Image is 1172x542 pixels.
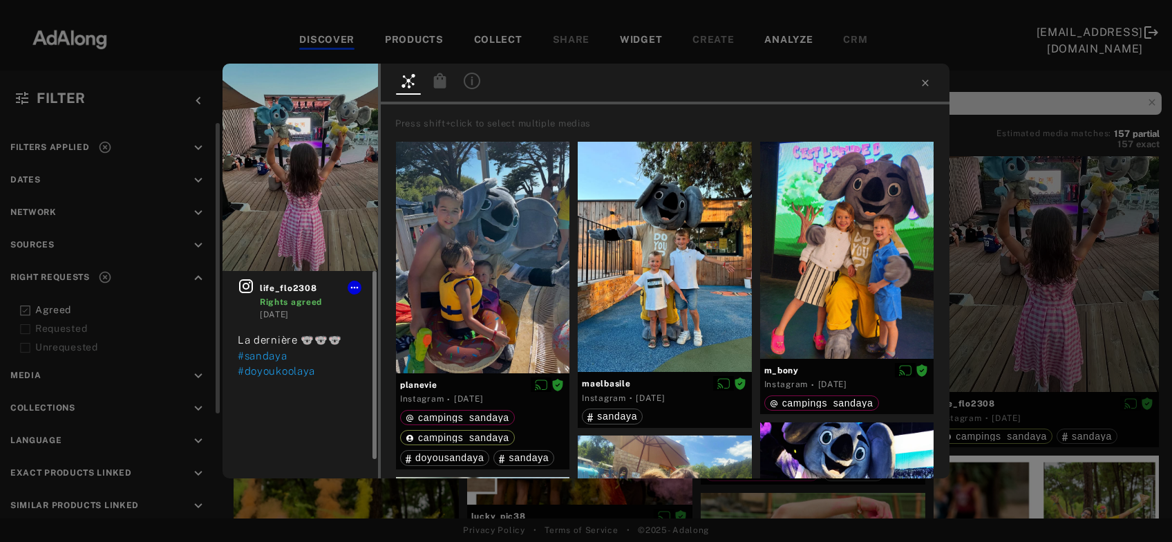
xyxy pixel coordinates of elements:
div: campings_sandaya [770,398,873,408]
time: 2025-07-16T22:32:49.000Z [454,394,483,404]
span: campings_sandaya [418,412,509,423]
span: Rights agreed [260,297,322,307]
div: Press shift+click to select multiple medias [395,117,945,131]
div: Widget de chat [1103,476,1172,542]
div: Instagram [764,378,808,391]
span: campings_sandaya [418,432,509,443]
time: 2025-06-06T17:44:08.000Z [818,380,847,389]
span: · [811,380,815,391]
div: Instagram [400,393,444,405]
iframe: Chat Widget [1103,476,1172,542]
div: campings_sandaya [406,413,509,422]
button: Disable diffusion on this media [895,363,916,377]
span: m_bony [764,364,929,377]
img: 538229660_18373729018177817_213030547632803873_n.jpg [223,64,378,271]
div: sandaya [587,411,637,421]
button: Disable diffusion on this media [531,377,551,392]
div: Instagram [582,392,625,404]
span: Rights agreed [916,365,928,375]
time: 2025-07-20T10:13:56.000Z [636,393,665,403]
span: maelbasile [582,377,747,390]
span: Rights agreed [551,380,564,389]
span: #sandaya [238,350,287,362]
div: doyousandaya [406,453,484,462]
span: life_flo2308 [260,282,363,295]
div: campings_sandaya [406,433,509,442]
div: sandaya [499,453,549,462]
button: Disable diffusion on this media [713,376,734,391]
time: 2025-08-22T18:36:02.000Z [260,310,289,319]
span: sandaya [597,411,637,422]
span: planevie [400,379,565,391]
span: · [630,393,633,404]
span: doyousandaya [415,452,484,463]
span: campings_sandaya [782,398,873,409]
span: Rights agreed [734,378,746,388]
span: #doyoukoolaya [238,365,315,377]
span: · [447,394,451,405]
span: La dernière 🐨🐨🐨 [238,334,342,346]
span: sandaya [509,452,549,463]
